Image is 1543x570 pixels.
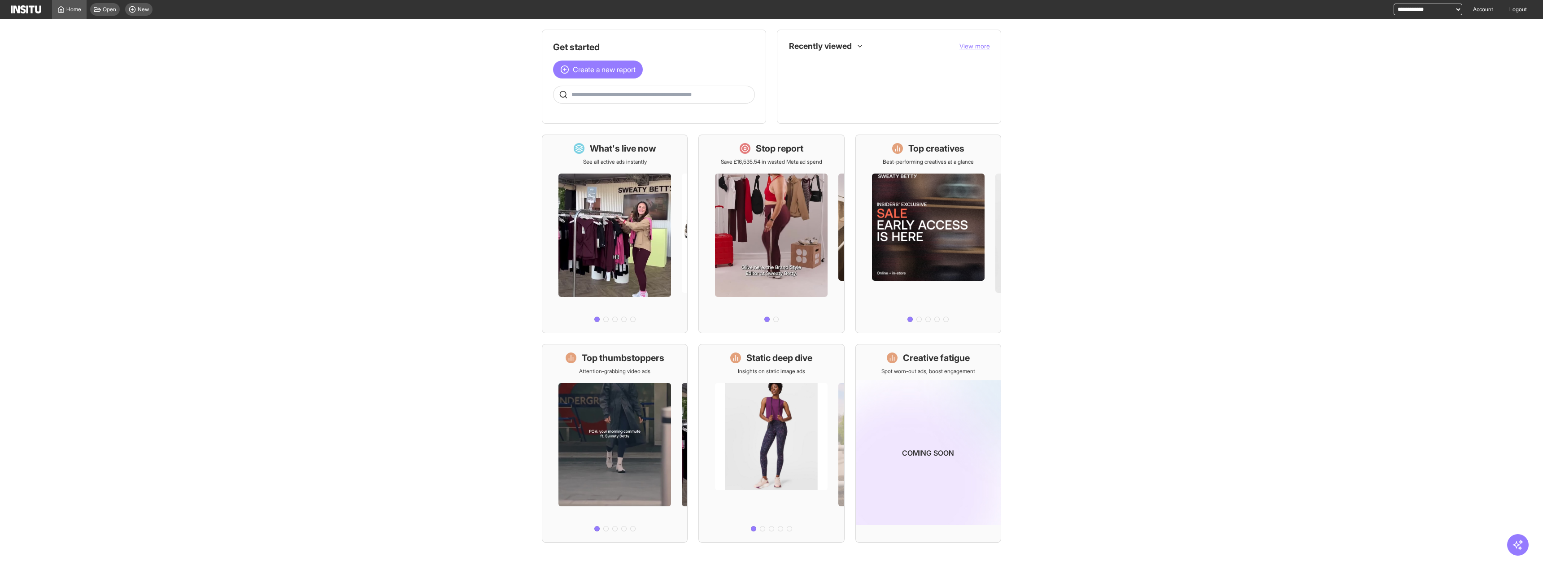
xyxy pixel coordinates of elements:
[553,61,643,78] button: Create a new report
[959,42,990,51] button: View more
[11,5,41,13] img: Logo
[542,344,688,543] a: Top thumbstoppersAttention-grabbing video ads
[590,142,656,155] h1: What's live now
[883,158,974,165] p: Best-performing creatives at a glance
[138,6,149,13] span: New
[908,142,964,155] h1: Top creatives
[721,158,822,165] p: Save £16,535.54 in wasted Meta ad spend
[855,135,1001,333] a: Top creativesBest-performing creatives at a glance
[959,42,990,50] span: View more
[738,368,805,375] p: Insights on static image ads
[573,64,636,75] span: Create a new report
[698,135,844,333] a: Stop reportSave £16,535.54 in wasted Meta ad spend
[698,344,844,543] a: Static deep diveInsights on static image ads
[579,368,650,375] p: Attention-grabbing video ads
[542,135,688,333] a: What's live nowSee all active ads instantly
[66,6,81,13] span: Home
[756,142,803,155] h1: Stop report
[583,158,647,165] p: See all active ads instantly
[103,6,116,13] span: Open
[746,352,812,364] h1: Static deep dive
[582,352,664,364] h1: Top thumbstoppers
[553,41,755,53] h1: Get started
